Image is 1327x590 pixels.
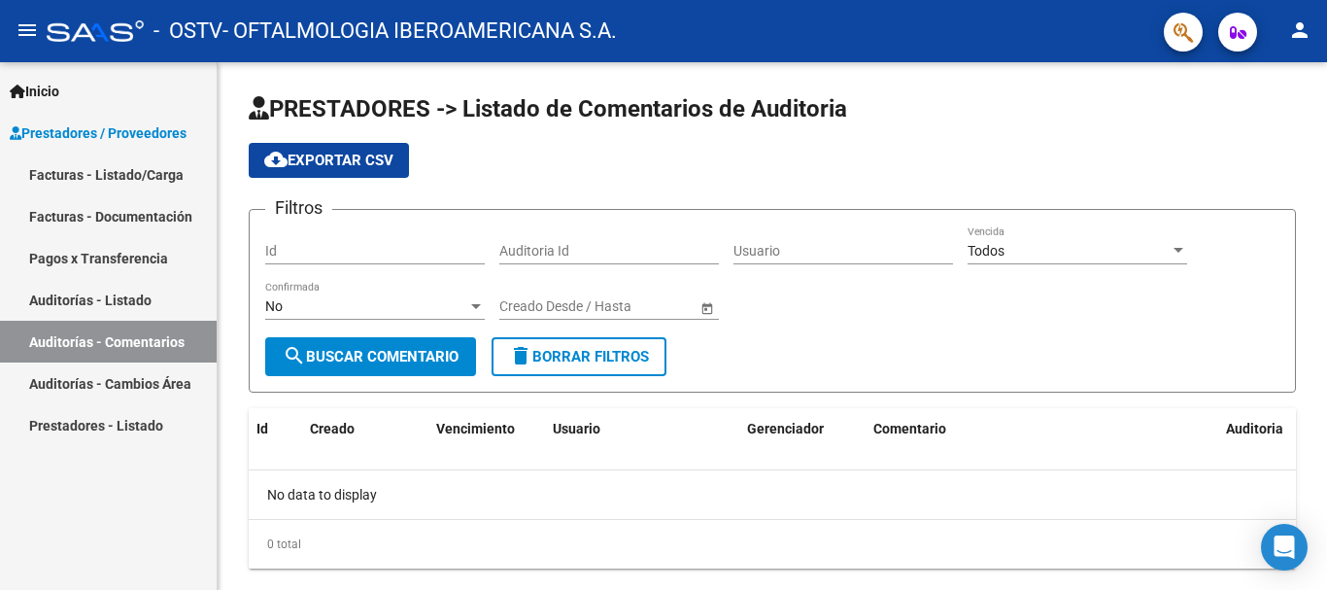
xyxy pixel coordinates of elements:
[1226,421,1283,436] span: Auditoria
[1261,524,1308,571] div: Open Intercom Messenger
[436,421,515,436] span: Vencimiento
[499,298,570,315] input: Fecha inicio
[153,10,222,52] span: - OSTV
[747,421,824,436] span: Gerenciador
[509,344,532,367] mat-icon: delete
[283,344,306,367] mat-icon: search
[265,194,332,222] h3: Filtros
[1288,18,1311,42] mat-icon: person
[249,143,409,178] button: Exportar CSV
[256,421,268,436] span: Id
[310,421,355,436] span: Creado
[866,408,1218,450] datatable-header-cell: Comentario
[968,243,1004,259] span: Todos
[265,298,283,314] span: No
[264,148,288,171] mat-icon: cloud_download
[10,81,59,102] span: Inicio
[428,408,545,450] datatable-header-cell: Vencimiento
[509,348,649,365] span: Borrar Filtros
[249,408,302,450] datatable-header-cell: Id
[739,408,866,450] datatable-header-cell: Gerenciador
[249,95,847,122] span: PRESTADORES -> Listado de Comentarios de Auditoria
[492,337,666,376] button: Borrar Filtros
[697,297,717,318] button: Open calendar
[587,298,682,315] input: Fecha fin
[553,421,600,436] span: Usuario
[10,122,187,144] span: Prestadores / Proveedores
[545,408,739,450] datatable-header-cell: Usuario
[249,520,1296,569] div: 0 total
[265,337,476,376] button: Buscar Comentario
[222,10,617,52] span: - OFTALMOLOGIA IBEROAMERICANA S.A.
[16,18,39,42] mat-icon: menu
[873,421,946,436] span: Comentario
[302,408,428,450] datatable-header-cell: Creado
[1218,408,1296,450] datatable-header-cell: Auditoria
[283,348,459,365] span: Buscar Comentario
[264,152,393,169] span: Exportar CSV
[249,470,1296,519] div: No data to display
